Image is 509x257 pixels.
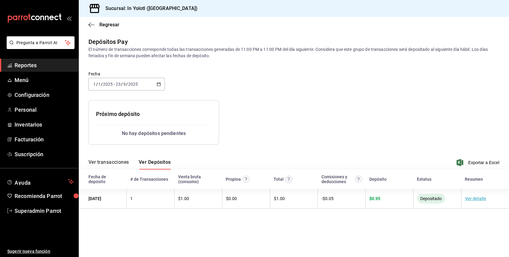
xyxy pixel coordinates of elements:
span: Reportes [15,61,74,69]
button: Regresar [88,22,119,28]
button: Pregunta a Parrot AI [7,36,75,49]
div: Resumen [465,177,483,182]
span: Depositado [418,196,444,201]
div: Venta bruta (consumo) [178,174,219,184]
h3: Sucursal: In Yolotl ([GEOGRAPHIC_DATA]) [101,5,198,12]
span: Suscripción [15,150,74,158]
div: Total [274,177,284,182]
div: Próximo depósito [96,110,140,118]
span: Regresar [99,22,119,28]
td: [DATE] [79,189,127,209]
span: Facturación [15,135,74,143]
span: - [114,82,115,87]
input: -- [115,82,121,87]
svg: Contempla comisión de ventas y propinas, IVA, cancelaciones y devoluciones. [355,176,362,183]
span: Pregunta a Parrot AI [16,40,65,46]
span: Configuración [15,91,74,99]
svg: Las propinas mostradas excluyen toda configuración de retención. [242,176,250,183]
a: Pregunta a Parrot AI [4,44,75,50]
span: $ 1.00 [274,196,285,201]
span: Personal [15,106,74,114]
span: / [96,82,98,87]
span: / [121,82,123,87]
button: Ver Depósitos [139,159,171,170]
div: # de Transacciones [130,177,168,182]
div: Estatus [417,177,431,182]
span: / [126,82,128,87]
div: Depósito [369,177,387,182]
div: No hay depósitos pendientes [96,130,211,137]
button: Ver transacciones [88,159,129,170]
span: Superadmin Parrot [15,207,74,215]
span: $ 0.95 [369,196,380,201]
input: ---- [128,82,138,87]
span: Ayuda [15,178,66,185]
label: Fecha [88,72,165,76]
span: / [101,82,103,87]
span: $ 1.00 [178,196,189,201]
button: open_drawer_menu [67,16,72,21]
input: -- [123,82,126,87]
div: Fecha de depósito [88,174,123,184]
div: Depósitos Pay [88,37,128,46]
span: Inventarios [15,120,74,129]
button: Exportar a Excel [458,159,499,166]
div: El monto ha sido enviado a tu cuenta bancaria. Puede tardar en verse reflejado, según la entidad ... [417,194,445,203]
div: Propina [226,177,241,182]
svg: Este monto equivale al total de la venta más otros abonos antes de aplicar comisión e IVA. [285,176,292,183]
span: - $ 0.05 [321,196,334,201]
span: Menú [15,76,74,84]
input: ---- [103,82,113,87]
span: Recomienda Parrot [15,192,74,200]
td: 1 [127,189,175,209]
div: navigation tabs [88,159,171,170]
div: Comisiones y deducciones [321,174,353,184]
span: Sugerir nueva función [7,248,74,255]
a: Ver detalle [465,196,486,201]
input: -- [93,82,96,87]
input: -- [98,82,101,87]
td: $0.00 [222,189,270,209]
div: El número de transacciones corresponde todas las transacciones generadas de 11:00 PM a 11:00 PM d... [88,46,499,59]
